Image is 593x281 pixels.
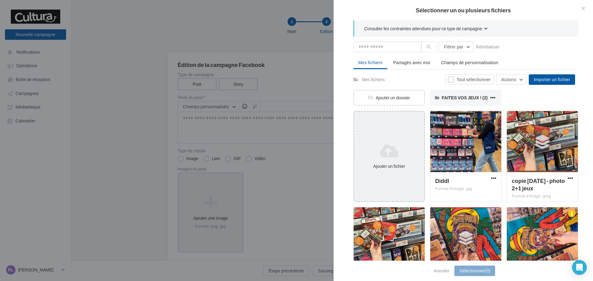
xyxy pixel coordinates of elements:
span: Actions [501,77,516,82]
button: Actions [496,74,526,85]
button: Tout sélectionner [445,74,494,85]
span: Importer un fichier [534,77,570,82]
span: Diddl [435,177,449,184]
div: Format d'image: jpeg [512,193,573,199]
button: Annuler [431,267,452,275]
div: Ajouter un fichier [357,163,422,169]
span: Mes fichiers [358,60,382,65]
span: (0) [485,268,490,273]
span: Partagés avec moi [393,60,430,65]
span: Consulter les contraintes attendues pour ce type de campagne [364,26,482,32]
div: Ajouter un dossier [354,95,424,101]
button: Sélectionner(0) [454,266,495,276]
span: FAITES VOS JEUX ! (2) [442,95,488,100]
span: Champs de personnalisation [441,60,498,65]
h2: Sélectionner un ou plusieurs fichiers [343,7,583,13]
div: Format d'image: jpg [435,186,496,192]
div: Mes fichiers [362,76,385,83]
button: Réinitialiser [473,43,502,51]
div: Open Intercom Messenger [572,260,587,275]
button: Filtrer par [439,42,473,52]
button: Consulter les contraintes attendues pour ce type de campagne [364,25,488,33]
button: Importer un fichier [529,74,575,85]
span: copie 02-10-2025 - photo 2+1 jeux [512,177,565,192]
